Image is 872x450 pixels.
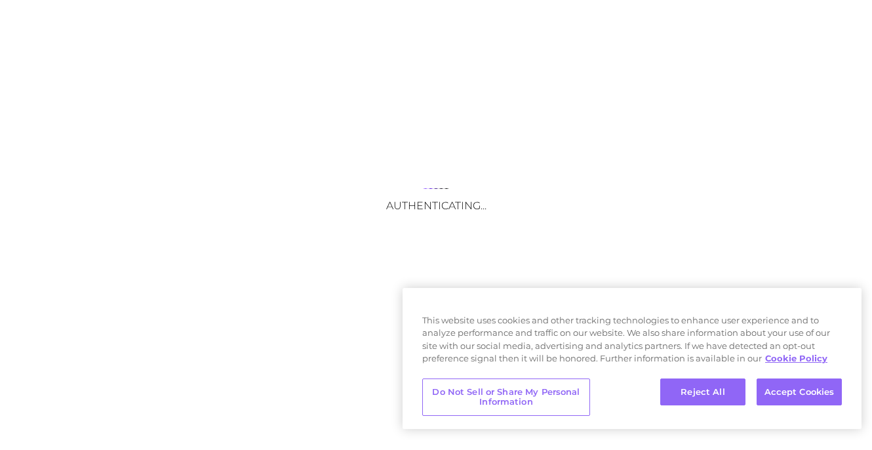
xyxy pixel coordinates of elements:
a: More information about your privacy, opens in a new tab [765,353,827,363]
button: Accept Cookies [757,378,842,406]
div: This website uses cookies and other tracking technologies to enhance user experience and to analy... [403,314,862,372]
div: Privacy [403,288,862,429]
h3: Authenticating... [305,199,567,212]
button: Do Not Sell or Share My Personal Information, Opens the preference center dialog [422,378,590,416]
button: Reject All [660,378,745,406]
div: Cookie banner [403,288,862,429]
button: Close [826,288,855,317]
